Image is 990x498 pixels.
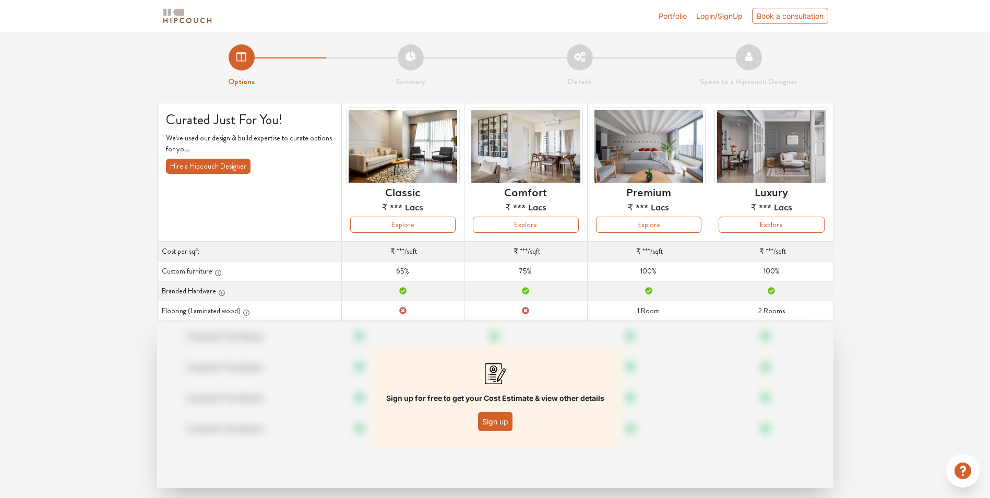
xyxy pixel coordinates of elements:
td: /sqft [464,242,587,262]
img: header-preview [592,108,706,185]
h6: Comfort [504,185,547,198]
h6: Classic [385,185,420,198]
td: /sqft [341,242,464,262]
div: Book a consultation [752,8,828,24]
td: 2 Rooms [710,301,833,321]
strong: Options [228,76,255,87]
strong: Summary [396,76,425,87]
strong: Details [568,76,591,87]
button: Explore [719,217,824,233]
p: We've used our design & build expertise to curate options for you. [166,133,333,155]
button: Explore [350,217,456,233]
button: Sign up [478,412,512,431]
img: header-preview [714,108,828,185]
span: logo-horizontal.svg [161,4,213,28]
img: logo-horizontal.svg [161,7,213,25]
th: Branded Hardware [157,281,341,301]
th: Cost per sqft [157,242,341,262]
td: 75% [464,262,587,281]
strong: Speak to a Hipcouch Designer [700,76,797,87]
td: 1 Room [587,301,710,321]
a: Portfolio [659,10,687,21]
th: Flooring (Laminated wood) [157,301,341,321]
img: header-preview [469,108,582,185]
td: /sqft [710,242,833,262]
th: Custom furniture [157,262,341,281]
span: Login/SignUp [696,11,743,20]
td: 65% [341,262,464,281]
img: header-preview [346,108,460,185]
button: Hire a Hipcouch Designer [166,159,251,174]
h4: Curated Just For You! [166,112,333,128]
td: 100% [587,262,710,281]
td: 100% [710,262,833,281]
h6: Luxury [755,185,788,198]
button: Explore [473,217,578,233]
td: /sqft [587,242,710,262]
h6: Premium [626,185,671,198]
button: Explore [596,217,701,233]
p: Sign up for free to get your Cost Estimate & view other details [386,393,604,404]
